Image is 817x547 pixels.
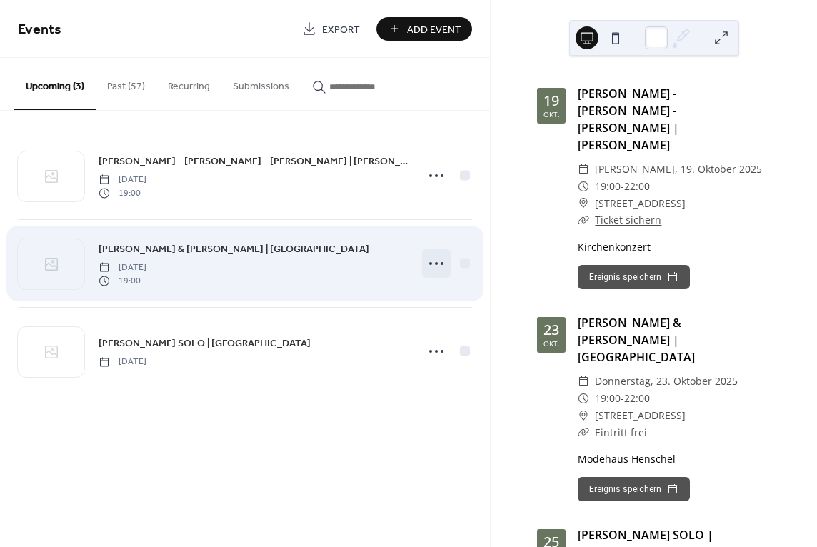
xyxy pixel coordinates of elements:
div: ​ [578,211,589,229]
button: Upcoming (3) [14,58,96,110]
button: Submissions [221,58,301,109]
span: Donnerstag, 23. Oktober 2025 [595,373,738,390]
button: Past (57) [96,58,156,109]
span: 19:00 [99,274,146,287]
div: ​ [578,424,589,441]
span: 19:00 [99,186,146,199]
div: 19 [543,94,559,108]
button: Ereignis speichern [578,477,690,501]
span: [DATE] [99,174,146,186]
a: [PERSON_NAME] & [PERSON_NAME] | [GEOGRAPHIC_DATA] [99,241,369,257]
div: ​ [578,390,589,407]
a: Export [291,17,371,41]
a: [PERSON_NAME] & [PERSON_NAME] | [GEOGRAPHIC_DATA] [578,315,695,365]
div: Okt. [543,340,560,347]
a: Eintritt frei [595,426,647,439]
span: 19:00 [595,178,621,195]
a: [PERSON_NAME] - [PERSON_NAME] - [PERSON_NAME] | [PERSON_NAME] [578,86,679,153]
span: [PERSON_NAME] SOLO | [GEOGRAPHIC_DATA] [99,336,311,351]
span: [PERSON_NAME], 19. Oktober 2025 [595,161,762,178]
div: ​ [578,373,589,390]
div: Okt. [543,111,560,118]
a: [PERSON_NAME] - [PERSON_NAME] - [PERSON_NAME] | [PERSON_NAME] [99,153,408,169]
div: ​ [578,178,589,195]
span: Add Event [407,22,461,37]
a: Ticket sichern [595,213,661,226]
span: [PERSON_NAME] & [PERSON_NAME] | [GEOGRAPHIC_DATA] [99,242,369,257]
span: Events [18,16,61,44]
button: Recurring [156,58,221,109]
div: ​ [578,161,589,178]
a: [PERSON_NAME] SOLO | [GEOGRAPHIC_DATA] [99,335,311,351]
div: ​ [578,407,589,424]
div: Kirchenkonzert [578,239,771,254]
button: Add Event [376,17,472,41]
span: - [621,178,624,195]
span: [PERSON_NAME] - [PERSON_NAME] - [PERSON_NAME] | [PERSON_NAME] [99,154,408,169]
div: ​ [578,195,589,212]
span: - [621,390,624,407]
span: [DATE] [99,261,146,274]
a: [STREET_ADDRESS] [595,407,686,424]
div: 23 [543,323,559,337]
button: Ereignis speichern [578,265,690,289]
a: [STREET_ADDRESS] [595,195,686,212]
span: 22:00 [624,178,650,195]
span: [DATE] [99,356,146,368]
span: Export [322,22,360,37]
div: Modehaus Henschel [578,451,771,466]
span: 19:00 [595,390,621,407]
span: 22:00 [624,390,650,407]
